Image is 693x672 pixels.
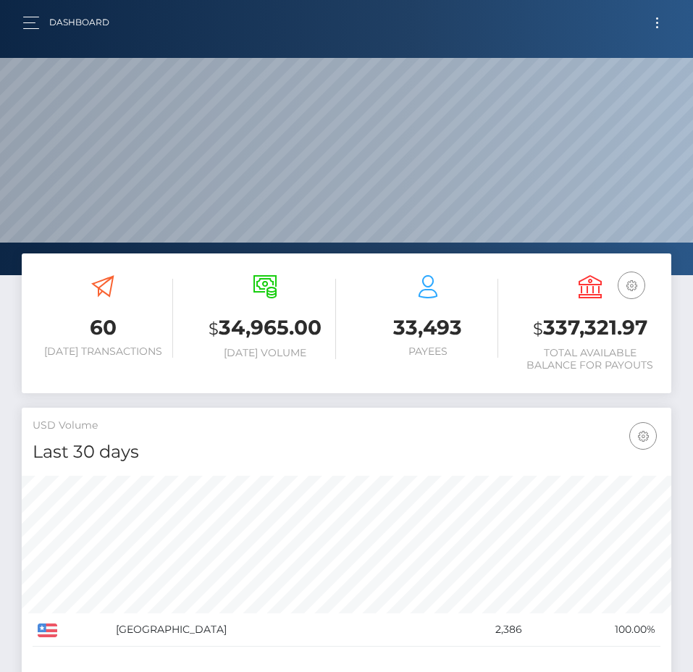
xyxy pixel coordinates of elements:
[358,345,498,358] h6: Payees
[644,13,671,33] button: Toggle navigation
[195,347,335,359] h6: [DATE] Volume
[33,314,173,342] h3: 60
[33,440,660,465] h4: Last 30 days
[209,319,219,339] small: $
[429,613,526,647] td: 2,386
[520,347,660,371] h6: Total Available Balance for Payouts
[111,613,429,647] td: [GEOGRAPHIC_DATA]
[33,419,660,433] h5: USD Volume
[49,7,109,38] a: Dashboard
[195,314,335,343] h3: 34,965.00
[38,623,57,637] img: US.png
[533,319,543,339] small: $
[358,314,498,342] h3: 33,493
[520,314,660,343] h3: 337,321.97
[527,613,661,647] td: 100.00%
[33,345,173,358] h6: [DATE] Transactions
